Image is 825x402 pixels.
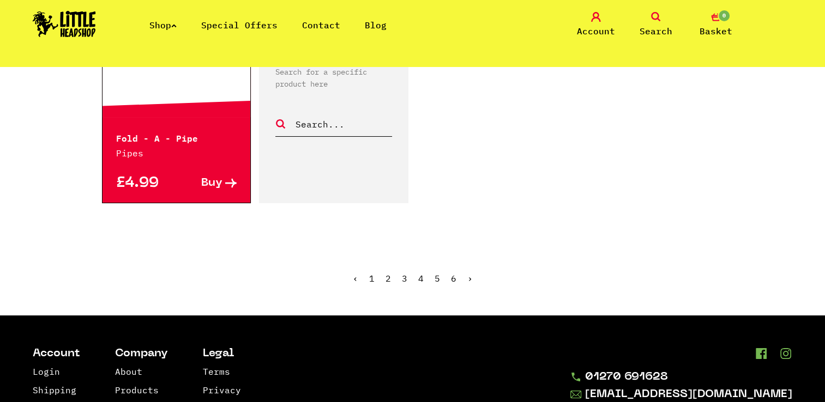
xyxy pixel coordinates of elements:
[201,20,278,31] a: Special Offers
[365,20,387,31] a: Blog
[203,366,230,377] a: Terms
[115,366,142,377] a: About
[176,178,237,189] a: Buy
[115,385,159,395] a: Products
[203,348,241,360] li: Legal
[718,9,731,22] span: 0
[201,178,222,189] span: Buy
[451,273,456,284] a: 6
[115,348,168,360] li: Company
[700,25,732,38] span: Basket
[116,131,237,144] p: Fold - A - Pipe
[302,20,340,31] a: Contact
[33,366,60,377] a: Login
[33,385,76,395] a: Shipping
[203,385,241,395] a: Privacy
[402,273,407,284] a: 3
[149,20,177,31] a: Shop
[689,12,743,38] a: 0 Basket
[33,348,80,360] li: Account
[570,371,792,383] a: 01270 691628
[386,273,391,284] span: 2
[294,117,392,131] input: Search...
[435,273,440,284] a: 5
[640,25,672,38] span: Search
[33,11,96,37] img: Little Head Shop Logo
[570,388,792,401] a: [EMAIL_ADDRESS][DOMAIN_NAME]
[418,273,424,284] a: 4
[353,273,358,284] a: « Previous
[369,273,375,284] a: 1
[629,12,683,38] a: Search
[116,178,177,189] p: £4.99
[275,66,392,90] p: Search for a specific product here
[116,147,237,160] p: Pipes
[467,273,473,284] a: Next »
[577,25,615,38] span: Account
